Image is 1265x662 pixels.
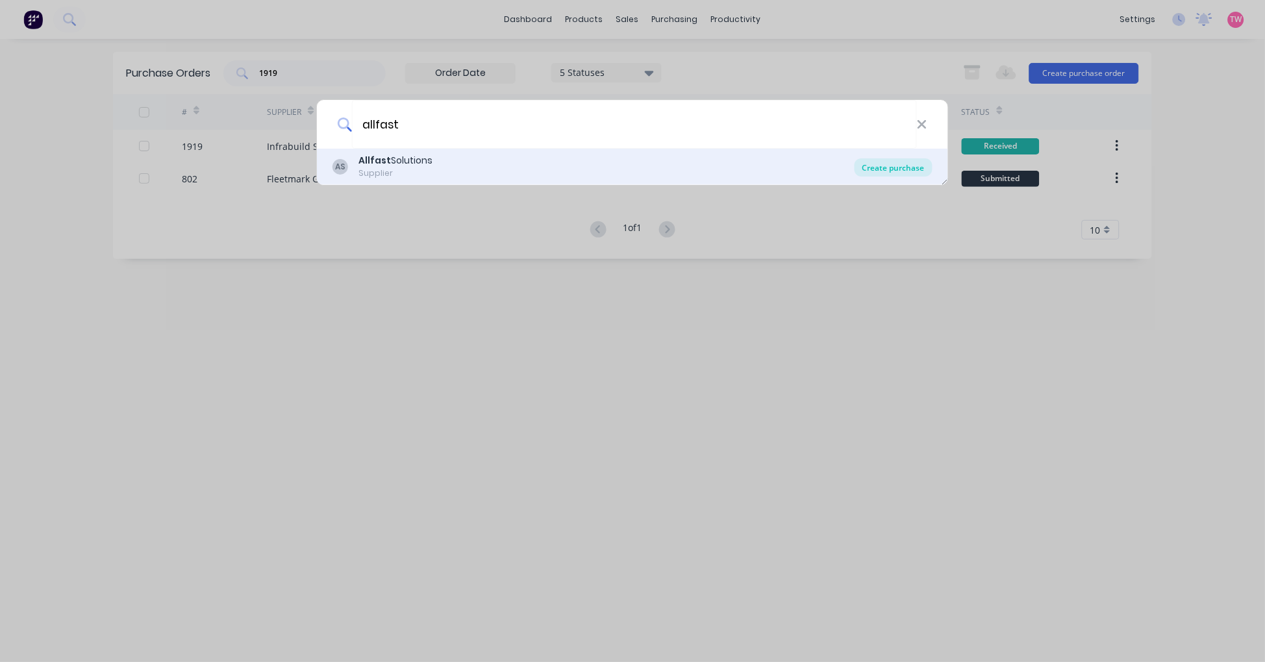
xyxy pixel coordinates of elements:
div: Solutions [358,154,432,167]
div: Supplier [358,167,432,179]
b: Allfast [358,154,391,167]
div: Create purchase [855,158,933,177]
div: AS [332,159,348,175]
input: Enter a supplier name to create a new order... [352,100,917,149]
